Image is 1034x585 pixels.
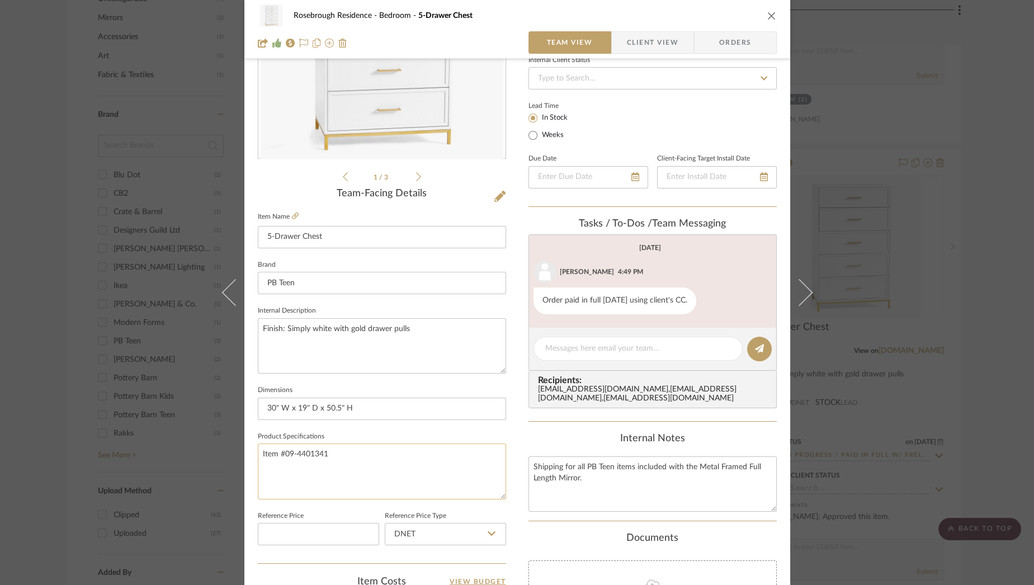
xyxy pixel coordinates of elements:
[258,188,506,200] div: Team-Facing Details
[528,433,777,445] div: Internal Notes
[374,174,379,181] span: 1
[258,212,299,221] label: Item Name
[528,166,648,188] input: Enter Due Date
[533,261,556,283] img: user_avatar.png
[547,31,593,54] span: Team View
[538,375,772,385] span: Recipients:
[385,513,446,519] label: Reference Price Type
[540,130,564,140] label: Weeks
[258,434,324,440] label: Product Specifications
[657,166,777,188] input: Enter Install Date
[338,39,347,48] img: Remove from project
[707,31,764,54] span: Orders
[560,267,614,277] div: [PERSON_NAME]
[533,287,696,314] div: Order paid in full [DATE] using client's CC.
[258,4,285,27] img: 802f0642-a914-44fe-872f-17d4b7967741_48x40.jpg
[528,101,586,111] label: Lead Time
[528,532,777,545] div: Documents
[258,308,316,314] label: Internal Description
[528,58,590,63] div: Internal Client Status
[528,218,777,230] div: team Messaging
[767,11,777,21] button: close
[418,12,473,20] span: 5-Drawer Chest
[294,12,379,20] span: Rosebrough Residence
[258,513,304,519] label: Reference Price
[639,244,661,252] div: [DATE]
[618,267,643,277] div: 4:49 PM
[528,111,586,142] mat-radio-group: Select item type
[657,156,750,162] label: Client-Facing Target Install Date
[579,219,652,229] span: Tasks / To-Dos /
[258,272,506,294] input: Enter Brand
[379,174,384,181] span: /
[538,385,772,403] div: [EMAIL_ADDRESS][DOMAIN_NAME] , [EMAIL_ADDRESS][DOMAIN_NAME] , [EMAIL_ADDRESS][DOMAIN_NAME]
[379,12,418,20] span: Bedroom
[258,398,506,420] input: Enter the dimensions of this item
[627,31,678,54] span: Client View
[528,67,777,89] input: Type to Search…
[258,226,506,248] input: Enter Item Name
[258,388,292,393] label: Dimensions
[384,174,390,181] span: 3
[540,113,568,123] label: In Stock
[528,156,556,162] label: Due Date
[258,262,276,268] label: Brand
